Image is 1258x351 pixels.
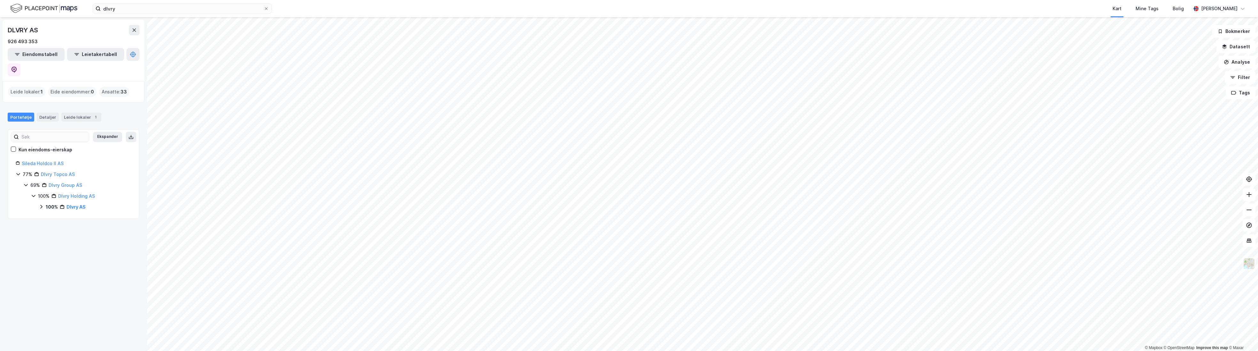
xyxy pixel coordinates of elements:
[120,88,127,96] span: 33
[38,192,50,200] div: 100%
[19,146,72,154] div: Kun eiendoms-eierskap
[30,181,40,189] div: 69%
[1201,5,1238,12] div: [PERSON_NAME]
[48,87,97,97] div: Eide eiendommer :
[1226,320,1258,351] div: Kontrollprogram for chat
[8,48,65,61] button: Eiendomstabell
[99,87,129,97] div: Ansatte :
[1136,5,1159,12] div: Mine Tags
[8,25,39,35] div: DLVRY AS
[41,88,43,96] span: 1
[1164,346,1195,350] a: OpenStreetMap
[1212,25,1255,38] button: Bokmerker
[91,88,94,96] span: 0
[23,171,32,178] div: 77%
[19,132,89,142] input: Søk
[8,38,38,45] div: 926 493 353
[1226,320,1258,351] iframe: Chat Widget
[49,182,82,188] a: Dlvry Group AS
[41,172,75,177] a: Dlvry Topco AS
[8,87,45,97] div: Leide lokaler :
[1243,258,1255,270] img: Z
[22,161,64,166] a: Sileda Holdco II AS
[46,203,58,211] div: 100%
[101,4,264,13] input: Søk på adresse, matrikkel, gårdeiere, leietakere eller personer
[1113,5,1122,12] div: Kart
[1225,71,1255,84] button: Filter
[1173,5,1184,12] div: Bolig
[10,3,77,14] img: logo.f888ab2527a4732fd821a326f86c7f29.svg
[58,193,95,199] a: Dlvry Holding AS
[8,113,34,122] div: Portefølje
[61,113,101,122] div: Leide lokaler
[1216,40,1255,53] button: Datasett
[1196,346,1228,350] a: Improve this map
[37,113,59,122] div: Detaljer
[92,114,99,120] div: 1
[93,132,122,142] button: Ekspander
[1226,86,1255,99] button: Tags
[1218,56,1255,68] button: Analyse
[1145,346,1162,350] a: Mapbox
[67,48,124,61] button: Leietakertabell
[66,204,86,210] a: Dlvry AS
